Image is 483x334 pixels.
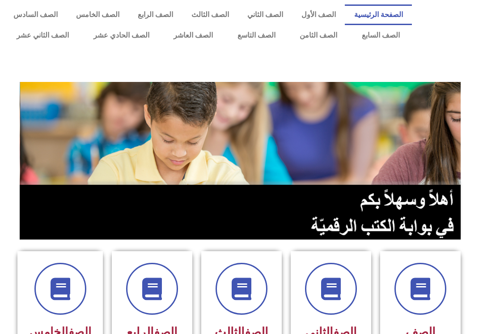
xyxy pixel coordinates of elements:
a: الصف الحادي عشر [81,25,161,46]
a: الصف الثاني [238,4,292,25]
a: الصف الثاني عشر [4,25,81,46]
a: الصف الثالث [182,4,238,25]
a: الصفحة الرئيسية [345,4,412,25]
a: الصف العاشر [161,25,225,46]
a: الصف التاسع [225,25,288,46]
a: الصف الخامس [67,4,129,25]
a: الصف السابع [349,25,412,46]
a: الصف الثامن [288,25,350,46]
a: الصف الأول [292,4,345,25]
a: الصف الرابع [129,4,182,25]
a: الصف السادس [4,4,67,25]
